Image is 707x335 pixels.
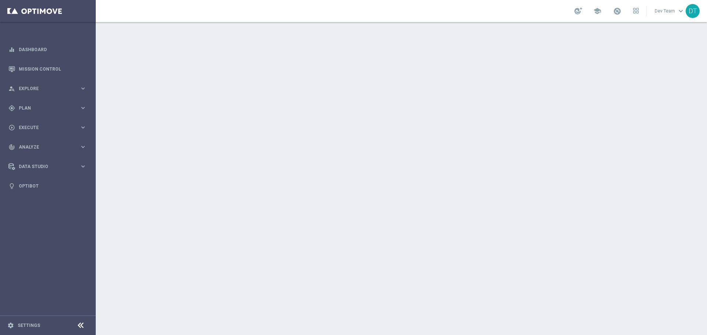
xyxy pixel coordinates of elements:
i: gps_fixed [8,105,15,111]
a: Dev Teamkeyboard_arrow_down [654,6,686,17]
span: Execute [19,125,80,130]
button: gps_fixed Plan keyboard_arrow_right [8,105,87,111]
button: Mission Control [8,66,87,72]
span: Explore [19,86,80,91]
i: keyboard_arrow_right [80,124,87,131]
div: Plan [8,105,80,111]
i: equalizer [8,46,15,53]
a: Mission Control [19,59,87,79]
a: Settings [18,323,40,328]
a: Optibot [19,176,87,196]
div: Mission Control [8,59,87,79]
div: Analyze [8,144,80,150]
span: keyboard_arrow_down [677,7,685,15]
i: lightbulb [8,183,15,189]
button: Data Studio keyboard_arrow_right [8,164,87,170]
div: Dashboard [8,40,87,59]
div: DT [686,4,700,18]
span: Plan [19,106,80,110]
button: lightbulb Optibot [8,183,87,189]
i: keyboard_arrow_right [80,85,87,92]
div: Explore [8,85,80,92]
button: track_changes Analyze keyboard_arrow_right [8,144,87,150]
div: Optibot [8,176,87,196]
i: keyboard_arrow_right [80,163,87,170]
span: Data Studio [19,164,80,169]
i: settings [7,322,14,329]
i: track_changes [8,144,15,150]
i: person_search [8,85,15,92]
i: play_circle_outline [8,124,15,131]
i: keyboard_arrow_right [80,104,87,111]
span: school [593,7,601,15]
button: equalizer Dashboard [8,47,87,53]
div: Data Studio [8,163,80,170]
button: person_search Explore keyboard_arrow_right [8,86,87,92]
span: Analyze [19,145,80,149]
button: play_circle_outline Execute keyboard_arrow_right [8,125,87,131]
i: keyboard_arrow_right [80,143,87,150]
a: Dashboard [19,40,87,59]
div: Execute [8,124,80,131]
